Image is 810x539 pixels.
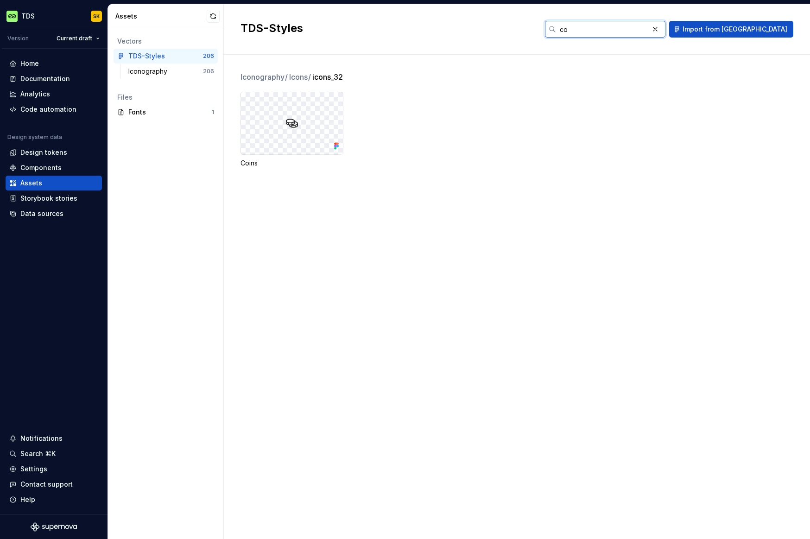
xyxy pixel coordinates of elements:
button: TDSSK [2,6,106,26]
div: Assets [20,178,42,188]
a: Data sources [6,206,102,221]
div: Assets [115,12,207,21]
svg: Supernova Logo [31,522,77,532]
input: Search in assets... [556,21,649,38]
img: c8550e5c-f519-4da4-be5f-50b4e1e1b59d.png [6,11,18,22]
div: Contact support [20,480,73,489]
button: Current draft [52,32,104,45]
button: Contact support [6,477,102,492]
a: TDS-Styles206 [114,49,218,63]
div: TDS-Styles [128,51,165,61]
div: SK [93,13,100,20]
div: Analytics [20,89,50,99]
div: Vectors [117,37,214,46]
div: Search ⌘K [20,449,56,458]
a: Storybook stories [6,191,102,206]
a: Documentation [6,71,102,86]
div: TDS [21,12,35,21]
button: Import from [GEOGRAPHIC_DATA] [669,21,793,38]
span: / [308,72,311,82]
div: Home [20,59,39,68]
div: Documentation [20,74,70,83]
div: 206 [203,52,214,60]
div: Data sources [20,209,63,218]
div: Components [20,163,62,172]
div: Settings [20,464,47,474]
div: Iconography [128,67,171,76]
a: Assets [6,176,102,190]
div: Version [7,35,29,42]
span: Current draft [57,35,92,42]
span: / [285,72,288,82]
div: Notifications [20,434,63,443]
a: Design tokens [6,145,102,160]
h2: TDS-Styles [240,21,534,36]
div: 206 [203,68,214,75]
a: Components [6,160,102,175]
div: Files [117,93,214,102]
div: Fonts [128,108,212,117]
div: 1 [212,108,214,116]
a: Settings [6,462,102,476]
button: Help [6,492,102,507]
div: Help [20,495,35,504]
div: Coins [240,159,343,168]
span: Iconography [240,71,288,82]
div: Code automation [20,105,76,114]
div: Design system data [7,133,62,141]
a: Iconography206 [125,64,218,79]
a: Fonts1 [114,105,218,120]
button: Notifications [6,431,102,446]
span: Import from [GEOGRAPHIC_DATA] [683,25,787,34]
span: Icons [289,71,311,82]
a: Code automation [6,102,102,117]
div: Design tokens [20,148,67,157]
div: Storybook stories [20,194,77,203]
button: Search ⌘K [6,446,102,461]
a: Analytics [6,87,102,101]
span: icons_32 [312,71,343,82]
a: Home [6,56,102,71]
